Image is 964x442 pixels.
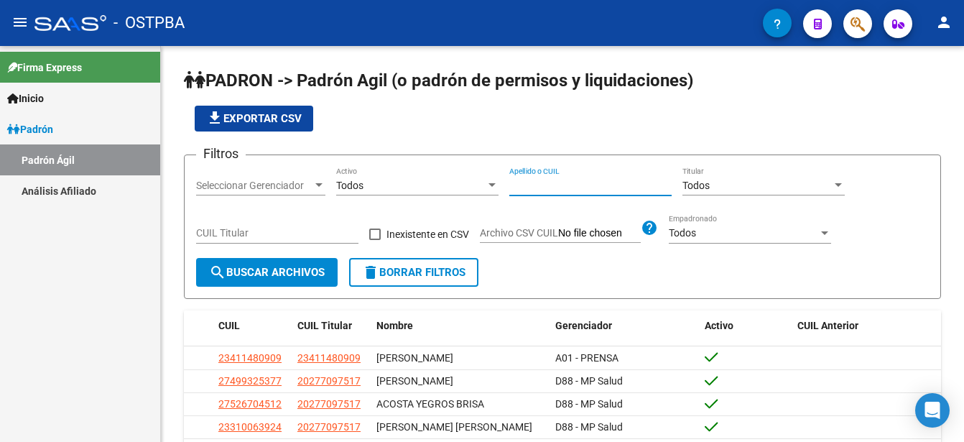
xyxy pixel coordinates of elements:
span: ACOSTA YEGROS BRISA [376,398,484,410]
datatable-header-cell: CUIL Titular [292,310,371,341]
span: D88 - MP Salud [555,398,623,410]
datatable-header-cell: Nombre [371,310,550,341]
span: Exportar CSV [206,112,302,125]
span: Todos [669,227,696,239]
span: Todos [336,180,363,191]
span: [PERSON_NAME] [PERSON_NAME] [376,421,532,433]
span: Seleccionar Gerenciador [196,180,312,192]
datatable-header-cell: CUIL [213,310,292,341]
span: 20277097517 [297,398,361,410]
button: Borrar Filtros [349,258,478,287]
span: Archivo CSV CUIL [480,227,558,239]
span: CUIL Titular [297,320,352,331]
mat-icon: menu [11,14,29,31]
button: Buscar Archivos [196,258,338,287]
span: 20277097517 [297,375,361,387]
datatable-header-cell: Gerenciador [550,310,700,341]
mat-icon: search [209,264,226,281]
span: 23411480909 [218,352,282,364]
span: Gerenciador [555,320,612,331]
span: Todos [682,180,710,191]
span: 20277097517 [297,421,361,433]
mat-icon: file_download [206,109,223,126]
span: D88 - MP Salud [555,421,623,433]
span: A01 - PRENSA [555,352,618,364]
span: [PERSON_NAME] [376,375,453,387]
datatable-header-cell: CUIL Anterior [792,310,942,341]
span: - OSTPBA [113,7,185,39]
span: Padrón [7,121,53,137]
span: CUIL Anterior [797,320,858,331]
mat-icon: delete [362,264,379,281]
div: Open Intercom Messenger [915,393,950,428]
span: Nombre [376,320,413,331]
span: Activo [705,320,733,331]
mat-icon: person [935,14,953,31]
span: Buscar Archivos [209,266,325,279]
datatable-header-cell: Activo [699,310,792,341]
span: Inexistente en CSV [386,226,469,243]
span: 27499325377 [218,375,282,387]
span: CUIL [218,320,240,331]
span: 27526704512 [218,398,282,410]
input: Archivo CSV CUIL [558,227,641,240]
h3: Filtros [196,144,246,164]
span: Inicio [7,91,44,106]
button: Exportar CSV [195,106,313,132]
span: 23310063924 [218,421,282,433]
span: D88 - MP Salud [555,375,623,387]
span: PADRON -> Padrón Agil (o padrón de permisos y liquidaciones) [184,70,693,91]
span: Borrar Filtros [362,266,465,279]
span: 23411480909 [297,352,361,364]
span: Firma Express [7,60,82,75]
span: [PERSON_NAME] [376,352,453,364]
mat-icon: help [641,219,658,236]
